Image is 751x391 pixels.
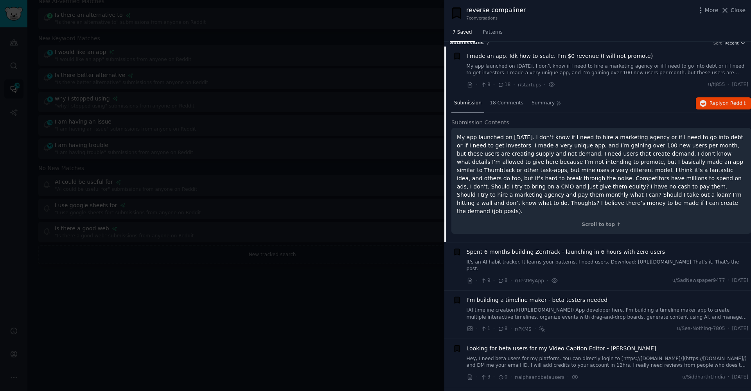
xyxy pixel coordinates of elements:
[515,278,544,283] span: r/TestMyApp
[728,81,729,88] span: ·
[467,307,749,321] a: [AI timeline creation]([URL][DOMAIN_NAME]) App developer here. I'm building a timeline maker app ...
[498,277,507,284] span: 8
[728,277,729,284] span: ·
[515,375,564,380] span: r/alphaandbetausers
[467,259,749,273] a: It's an AI habit tracker. It learns your patterns. I need users. Download: [URL][DOMAIN_NAME] Tha...
[480,26,505,42] a: Patterns
[451,118,509,127] span: Submission Contents
[453,29,472,36] span: 7 Saved
[480,374,490,381] span: 3
[672,277,725,284] span: u/SadNewspaper9477
[732,374,748,381] span: [DATE]
[450,39,484,47] span: Submission s
[682,374,725,381] span: u/Siddharth1India
[710,100,746,107] span: Reply
[467,296,608,304] a: I'm building a timeline maker - beta testers needed
[493,81,495,89] span: ·
[510,325,512,333] span: ·
[510,276,512,285] span: ·
[493,373,495,381] span: ·
[450,26,475,42] a: 7 Saved
[728,325,729,332] span: ·
[677,325,725,332] span: u/Sea-Nothing-7805
[467,355,749,369] a: Hey, I need beta users for my platform. You can directly login to [https://[DOMAIN_NAME]/](https:...
[483,29,503,36] span: Patterns
[513,81,515,89] span: ·
[480,277,490,284] span: 9
[708,81,725,88] span: u/tj855
[466,15,526,21] div: 7 conversation s
[510,373,512,381] span: ·
[498,81,510,88] span: 18
[723,100,746,106] span: on Reddit
[480,81,490,88] span: 8
[467,63,749,77] a: My app launched on [DATE]. I don’t know if I need to hire a marketing agency or if I need to go i...
[721,6,746,14] button: Close
[515,326,532,332] span: r/PKMS
[728,374,729,381] span: ·
[518,82,541,88] span: r/startups
[457,221,746,228] div: Scroll to top ↑
[732,325,748,332] span: [DATE]
[532,100,555,107] span: Summary
[724,40,738,46] span: Recent
[476,325,478,333] span: ·
[493,325,495,333] span: ·
[467,344,656,353] a: Looking for beta users for my Video Caption Editor - [PERSON_NAME]
[487,41,489,45] span: 7
[476,373,478,381] span: ·
[696,97,751,110] button: Replyon Reddit
[498,374,507,381] span: 0
[732,277,748,284] span: [DATE]
[724,40,746,46] button: Recent
[547,276,548,285] span: ·
[476,81,478,89] span: ·
[498,325,507,332] span: 8
[493,276,495,285] span: ·
[466,5,526,15] div: reverse compaliner
[705,6,719,14] span: More
[480,325,490,332] span: 1
[732,81,748,88] span: [DATE]
[467,52,653,60] a: I made an app. Idk how to scale. I’m $0 revenue (I will not promote)
[457,133,746,215] p: My app launched on [DATE]. I don’t know if I need to hire a marketing agency or if I need to go i...
[713,40,722,46] div: Sort
[467,248,665,256] a: Spent 6 months building ZenTrack - launching in 6 hours with zero users
[476,276,478,285] span: ·
[697,6,719,14] button: More
[534,325,536,333] span: ·
[731,6,746,14] span: Close
[544,81,545,89] span: ·
[567,373,569,381] span: ·
[454,100,482,107] span: Submission
[490,100,523,107] span: 18 Comments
